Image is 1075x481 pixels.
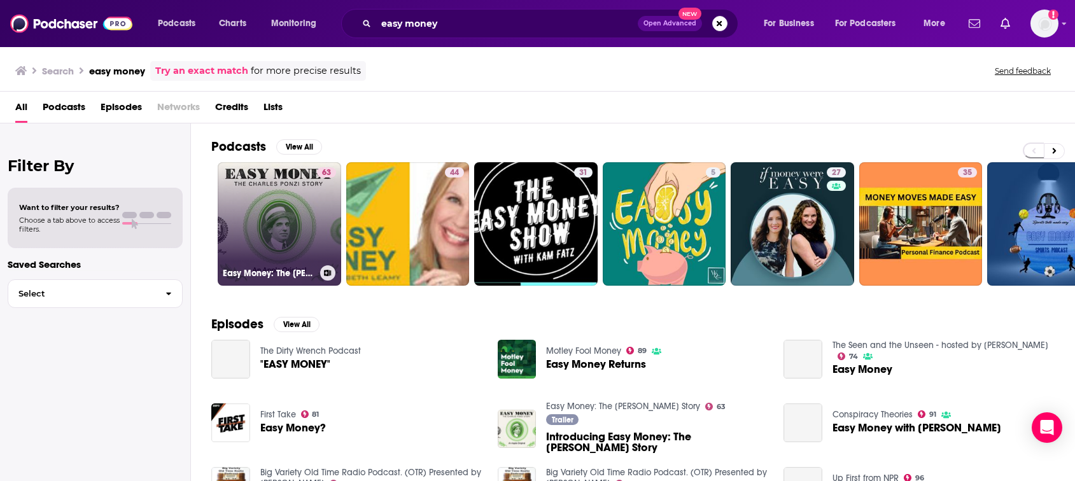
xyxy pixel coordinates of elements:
[211,13,254,34] a: Charts
[579,167,587,179] span: 31
[915,475,924,481] span: 96
[638,348,647,354] span: 89
[474,162,598,286] a: 31
[376,13,638,34] input: Search podcasts, credits, & more...
[271,15,316,32] span: Monitoring
[546,431,768,453] a: Introducing Easy Money: The Charles Ponzi Story
[833,422,1001,433] a: Easy Money with Jacob Silverman
[262,13,333,34] button: open menu
[929,412,936,417] span: 91
[498,340,537,379] img: Easy Money Returns
[19,203,120,212] span: Want to filter your results?
[915,13,961,34] button: open menu
[924,15,945,32] span: More
[731,162,854,286] a: 27
[706,167,720,178] a: 5
[783,403,822,442] a: Easy Money with Jacob Silverman
[838,352,858,360] a: 74
[260,422,326,433] a: Easy Money?
[263,97,283,123] a: Lists
[546,401,700,412] a: Easy Money: The Charles Ponzi Story
[963,167,972,179] span: 35
[546,345,621,356] a: Motley Fool Money
[211,316,263,332] h2: Episodes
[211,403,250,442] img: Easy Money?
[211,340,250,379] a: "EASY MONEY"
[638,16,702,31] button: Open AdvancedNew
[918,410,936,418] a: 91
[833,340,1048,351] a: The Seen and the Unseen - hosted by Amit Varma
[832,167,841,179] span: 27
[89,65,145,77] h3: easy money
[346,162,470,286] a: 44
[995,13,1015,34] a: Show notifications dropdown
[711,167,715,179] span: 5
[8,157,183,175] h2: Filter By
[158,15,195,32] span: Podcasts
[155,64,248,78] a: Try an exact match
[445,167,464,178] a: 44
[643,20,696,27] span: Open Advanced
[1030,10,1058,38] span: Logged in as rowan.sullivan
[678,8,701,20] span: New
[546,431,768,453] span: Introducing Easy Money: The [PERSON_NAME] Story
[1032,412,1062,443] div: Open Intercom Messenger
[353,9,750,38] div: Search podcasts, credits, & more...
[219,15,246,32] span: Charts
[215,97,248,123] a: Credits
[964,13,985,34] a: Show notifications dropdown
[546,359,646,370] a: Easy Money Returns
[276,139,322,155] button: View All
[260,409,296,420] a: First Take
[260,359,330,370] a: "EASY MONEY"
[833,409,913,420] a: Conspiracy Theories
[833,364,892,375] a: Easy Money
[42,65,74,77] h3: Search
[764,15,814,32] span: For Business
[15,97,27,123] a: All
[218,162,341,286] a: 63Easy Money: The [PERSON_NAME] Story
[859,162,983,286] a: 35
[991,66,1055,76] button: Send feedback
[603,162,726,286] a: 5
[1030,10,1058,38] img: User Profile
[19,216,120,234] span: Choose a tab above to access filters.
[783,340,822,379] a: Easy Money
[8,289,155,298] span: Select
[958,167,977,178] a: 35
[8,258,183,270] p: Saved Searches
[274,317,320,332] button: View All
[498,410,537,449] img: Introducing Easy Money: The Charles Ponzi Story
[450,167,459,179] span: 44
[211,139,266,155] h2: Podcasts
[43,97,85,123] a: Podcasts
[1048,10,1058,20] svg: Add a profile image
[260,345,361,356] a: The Dirty Wrench Podcast
[10,11,132,36] img: Podchaser - Follow, Share and Rate Podcasts
[211,139,322,155] a: PodcastsView All
[705,403,726,410] a: 63
[717,404,726,410] span: 63
[1030,10,1058,38] button: Show profile menu
[755,13,830,34] button: open menu
[833,422,1001,433] span: Easy Money with [PERSON_NAME]
[301,410,320,418] a: 81
[827,13,915,34] button: open menu
[101,97,142,123] a: Episodes
[835,15,896,32] span: For Podcasters
[317,167,336,178] a: 63
[8,279,183,308] button: Select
